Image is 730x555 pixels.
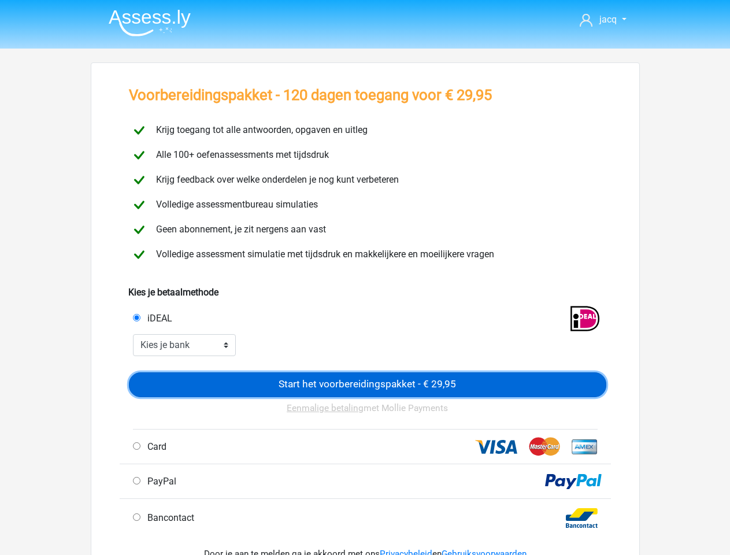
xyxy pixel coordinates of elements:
u: Eenmalige betaling [287,403,364,413]
span: PayPal [143,476,176,487]
span: Volledige assessmentbureau simulaties [151,199,318,210]
img: checkmark [129,195,149,215]
span: Bancontact [143,512,194,523]
input: Start het voorbereidingspakket - € 29,95 [129,372,606,397]
img: checkmark [129,145,149,165]
img: checkmark [129,120,149,140]
span: Volledige assessment simulatie met tijdsdruk en makkelijkere en moeilijkere vragen [151,249,494,260]
div: met Mollie Payments [129,397,606,429]
h3: Voorbereidingspakket - 120 dagen toegang voor € 29,95 [129,86,492,104]
span: Card [143,441,166,452]
img: checkmark [129,170,149,190]
b: Kies je betaalmethode [128,287,218,298]
a: jacq [575,13,631,27]
span: Alle 100+ oefenassessments met tijdsdruk [151,149,329,160]
img: checkmark [129,245,149,265]
span: Krijg toegang tot alle antwoorden, opgaven en uitleg [151,124,368,135]
img: Assessly [109,9,191,36]
span: iDEAL [143,313,172,324]
img: checkmark [129,220,149,240]
span: Geen abonnement, je zit nergens aan vast [151,224,326,235]
span: Krijg feedback over welke onderdelen je nog kunt verbeteren [151,174,399,185]
span: jacq [599,14,617,25]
